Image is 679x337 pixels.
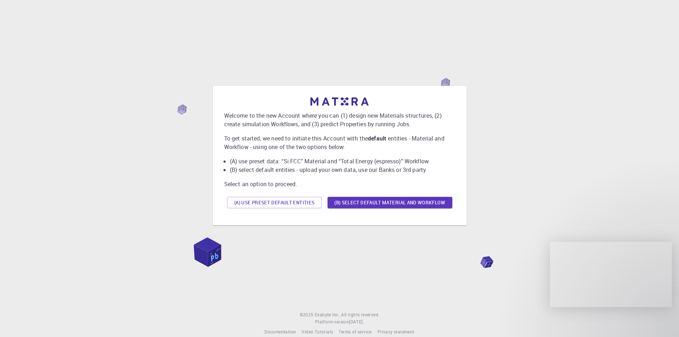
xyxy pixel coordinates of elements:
[264,328,296,336] a: Documentation
[550,242,672,307] iframe: Intercom live chat message
[349,318,364,326] a: [DATE].
[315,312,340,317] span: Exabyte Inc.
[224,180,455,188] p: Select an option to proceed.
[302,329,333,335] span: Video Tutorials
[339,328,371,336] a: Terms of service
[655,313,672,330] iframe: Intercom live chat
[224,134,455,151] p: To get started, we need to initiate this Account with the entities - Material and Workflow - usin...
[300,311,315,318] span: © 2025
[349,319,364,325] span: [DATE] .
[377,329,415,335] span: Privacy statement
[341,311,379,318] span: All rights reserved.
[315,311,340,318] a: Exabyte Inc.
[227,197,322,208] button: (A) Use preset default entities
[230,157,455,165] li: (A) use preset data: “Si FCC” Material and “Total Energy (espresso)” Workflow.
[339,329,371,335] span: Terms of service
[377,328,415,336] a: Privacy statement
[264,329,296,335] span: Documentation
[310,97,369,106] img: logo
[328,197,452,208] button: (B) Select default material and workflow
[302,328,333,336] a: Video Tutorials
[224,111,455,128] p: Welcome to the new Account where you can (1) design new Materials structures, (2) create simulati...
[230,165,455,174] li: (B) select default entities - upload your own data, use our Banks or 3rd party
[315,318,349,326] span: Platform version
[368,134,386,142] b: default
